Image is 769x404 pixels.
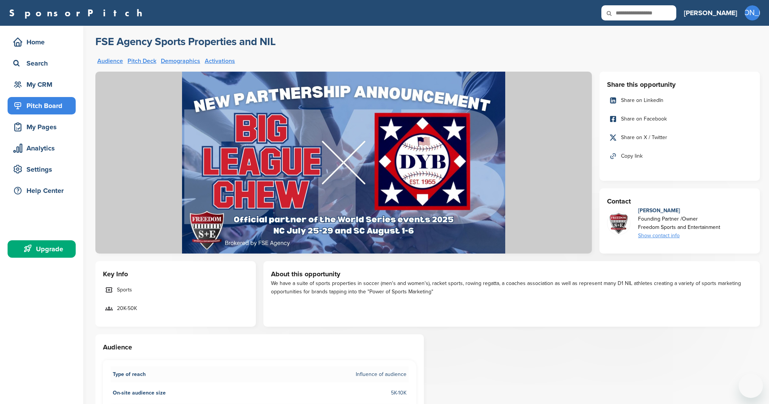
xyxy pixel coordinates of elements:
span: 5K-10K [391,389,406,397]
div: Help Center [11,184,76,197]
div: Search [11,56,76,70]
span: 20K-50K [117,304,137,313]
a: Upgrade [8,240,76,258]
span: Share on Facebook [621,115,667,123]
a: My Pages [8,118,76,136]
span: [PERSON_NAME] [745,5,760,20]
span: Copy link [621,152,643,160]
span: Influence of audience [356,370,406,379]
a: SponsorPitch [9,8,147,18]
span: Type of reach [113,370,146,379]
a: Copy link [607,148,752,164]
a: Search [8,55,76,72]
div: My CRM [11,78,76,91]
a: My CRM [8,76,76,93]
div: Settings [11,163,76,176]
div: [PERSON_NAME] [638,207,720,215]
a: Share on X / Twitter [607,130,752,146]
div: Freedom Sports and Entertainment [638,223,720,232]
iframe: Button to launch messaging window [739,374,763,398]
a: Analytics [8,139,76,157]
h3: Share this opportunity [607,79,752,90]
a: Pitch Deck [128,58,156,64]
h3: Audience [103,342,416,352]
div: Home [11,35,76,49]
a: Share on LinkedIn [607,92,752,108]
h3: [PERSON_NAME] [684,8,737,18]
a: Pitch Board [8,97,76,114]
div: Analytics [11,141,76,155]
a: Demographics [161,58,200,64]
img: Freedom sports enterntainment logo white 5 copy [607,212,630,235]
a: Help Center [8,182,76,199]
div: Pitch Board [11,99,76,113]
a: Home [8,33,76,51]
span: Share on LinkedIn [621,96,663,105]
span: On-site audience size [113,389,166,397]
a: Audience [97,58,123,64]
img: Sponsorpitch & [95,72,592,254]
h3: Key Info [103,269,248,279]
a: Settings [8,161,76,178]
h3: Contact [607,196,752,207]
span: Sports [117,286,132,294]
div: We have a suite of sports properties in soccer (men's and women's), racket sports, rowing regatta... [271,279,752,296]
h3: About this opportunity [271,269,752,279]
a: [PERSON_NAME] [684,5,737,21]
div: My Pages [11,120,76,134]
div: Show contact info [638,232,720,240]
a: FSE Agency Sports Properties and NIL [95,35,276,49]
div: Upgrade [11,242,76,256]
div: Founding Partner /Owner [638,215,720,223]
span: Share on X / Twitter [621,133,667,142]
a: Activations [205,58,235,64]
a: Share on Facebook [607,111,752,127]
